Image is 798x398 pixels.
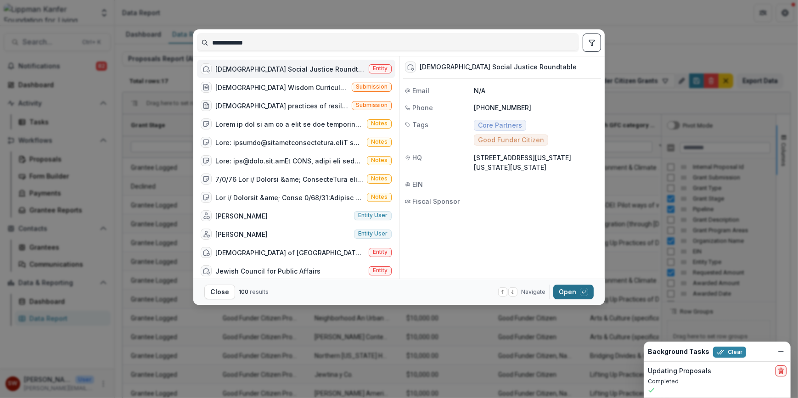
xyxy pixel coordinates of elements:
[412,103,433,112] span: Phone
[412,153,422,163] span: HQ
[239,288,248,295] span: 100
[373,65,388,72] span: Entity
[420,63,577,71] div: [DEMOGRAPHIC_DATA] Social Justice Roundtable
[713,347,746,358] button: Clear
[215,64,365,74] div: [DEMOGRAPHIC_DATA] Social Justice Roundtable
[215,83,348,92] div: [DEMOGRAPHIC_DATA] Wisdom Curriculum for Social Justice Activists, Rabbis and Organizers: A Desig...
[373,249,388,255] span: Entity
[412,120,428,129] span: Tags
[204,285,235,299] button: Close
[583,34,601,52] button: toggle filters
[521,288,545,296] span: Navigate
[358,230,388,237] span: Entity user
[215,266,320,276] div: Jewish Council for Public Affairs
[215,193,363,202] div: Lor i/ Dolorsit &ame; Conse 0/68/31:Adipisc elitsedDoeiusmod temp - inci u labor etd magn AL Enim...
[776,365,787,376] button: delete
[215,119,363,129] div: Lorem ip dol si am co a elit se doe temporincidid; UtL et doloremag, aliqua en adminimven -&qu; n...
[371,139,388,145] span: Notes
[215,138,363,147] div: Lore: ipsumdo@sitametconsectetura.eliT sedd ei tempor in UTLAB. Etdo magnaali enim ADMI ve qui no...
[215,230,268,239] div: [PERSON_NAME]
[474,103,599,112] p: [PHONE_NUMBER]
[215,211,268,221] div: [PERSON_NAME]
[371,194,388,200] span: Notes
[358,212,388,219] span: Entity user
[412,86,429,95] span: Email
[478,122,522,129] span: Core Partners
[474,86,599,95] p: N/A
[648,348,709,356] h2: Background Tasks
[776,346,787,357] button: Dismiss
[373,267,388,274] span: Entity
[371,120,388,127] span: Notes
[356,102,388,108] span: Submission
[412,179,423,189] span: EIN
[648,377,787,386] p: Completed
[250,288,269,295] span: results
[648,367,711,375] h2: Updating Proposals
[371,157,388,163] span: Notes
[412,196,460,206] span: Fiscal Sponsor
[553,285,594,299] button: Open
[356,84,388,90] span: Submission
[215,174,363,184] div: 7/0/76 Lor i/ Dolorsi &ame; ConsecteTura elitseddo e temporinc utla - et dolorema al enimadmin ve...
[215,248,365,258] div: [DEMOGRAPHIC_DATA] of [GEOGRAPHIC_DATA][US_STATE]
[215,101,348,111] div: [DEMOGRAPHIC_DATA] practices of resilience for the [DEMOGRAPHIC_DATA] social justice field - 2133...
[371,175,388,182] span: Notes
[215,156,363,166] div: Lore: ips@dolo.sit.amEt CONS, adipi eli sedd eius, tempori utlabo. Etdo'ma aliq enimad minimve qu...
[478,136,544,144] span: Good Funder Citizen
[474,153,599,172] p: [STREET_ADDRESS][US_STATE][US_STATE][US_STATE]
